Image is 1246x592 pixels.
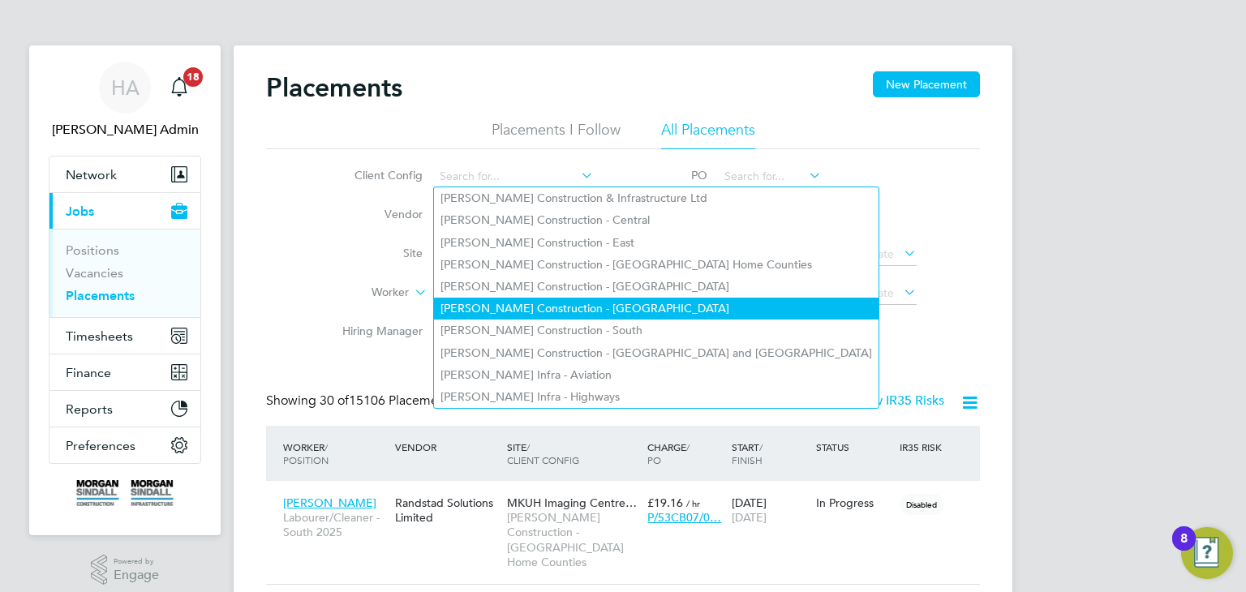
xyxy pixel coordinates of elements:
[434,187,879,209] li: [PERSON_NAME] Construction & Infrastructure Ltd
[114,568,159,582] span: Engage
[111,77,140,98] span: HA
[686,497,700,509] span: / hr
[66,328,133,344] span: Timesheets
[29,45,221,535] nav: Main navigation
[329,168,423,182] label: Client Config
[661,120,755,149] li: All Placements
[812,432,896,461] div: Status
[66,365,111,380] span: Finance
[279,487,980,500] a: [PERSON_NAME]Labourer/Cleaner - South 2025Randstad Solutions LimitedMKUH Imaging Centre…[PERSON_N...
[183,67,203,87] span: 18
[728,432,812,474] div: Start
[114,555,159,568] span: Powered by
[896,432,952,461] div: IR35 Risk
[873,71,980,97] button: New Placement
[320,393,349,409] span: 30 of
[266,71,402,104] h2: Placements
[434,320,879,341] li: [PERSON_NAME] Construction - South
[647,440,690,466] span: / PO
[1181,527,1233,579] button: Open Resource Center, 8 new notifications
[49,193,200,229] button: Jobs
[732,440,763,466] span: / Finish
[49,391,200,427] button: Reports
[266,393,458,410] div: Showing
[49,427,200,463] button: Preferences
[434,254,879,276] li: [PERSON_NAME] Construction - [GEOGRAPHIC_DATA] Home Counties
[503,432,643,474] div: Site
[647,510,721,525] span: P/53CB07/0…
[283,440,329,466] span: / Position
[434,298,879,320] li: [PERSON_NAME] Construction - [GEOGRAPHIC_DATA]
[49,318,200,354] button: Timesheets
[283,495,376,510] span: [PERSON_NAME]
[283,510,387,539] span: Labourer/Cleaner - South 2025
[719,165,822,188] input: Search for...
[163,62,195,114] a: 18
[66,204,94,219] span: Jobs
[492,120,621,149] li: Placements I Follow
[66,288,135,303] a: Placements
[816,495,892,510] div: In Progress
[91,555,160,586] a: Powered byEngage
[643,432,728,474] div: Charge
[900,494,943,515] span: Disabled
[49,480,201,506] a: Go to home page
[66,438,135,453] span: Preferences
[66,265,123,281] a: Vacancies
[434,232,879,254] li: [PERSON_NAME] Construction - East
[320,393,455,409] span: 15106 Placements
[329,324,423,338] label: Hiring Manager
[316,285,409,301] label: Worker
[1180,538,1188,560] div: 8
[507,440,579,466] span: / Client Config
[507,495,637,510] span: MKUH Imaging Centre…
[49,157,200,192] button: Network
[728,487,812,533] div: [DATE]
[329,207,423,221] label: Vendor
[49,229,200,317] div: Jobs
[49,62,201,139] a: HA[PERSON_NAME] Admin
[732,510,767,525] span: [DATE]
[66,167,117,182] span: Network
[391,487,503,533] div: Randstad Solutions Limited
[76,480,174,506] img: morgansindall-logo-retina.png
[279,432,391,474] div: Worker
[434,276,879,298] li: [PERSON_NAME] Construction - [GEOGRAPHIC_DATA]
[329,246,423,260] label: Site
[49,354,200,390] button: Finance
[434,165,594,188] input: Search for...
[434,342,879,364] li: [PERSON_NAME] Construction - [GEOGRAPHIC_DATA] and [GEOGRAPHIC_DATA]
[66,242,119,258] a: Positions
[647,495,683,510] span: £19.16
[434,209,879,231] li: [PERSON_NAME] Construction - Central
[507,510,639,569] span: [PERSON_NAME] Construction - [GEOGRAPHIC_DATA] Home Counties
[66,401,113,417] span: Reports
[634,168,707,182] label: PO
[49,120,201,139] span: Hays Admin
[391,432,503,461] div: Vendor
[434,386,879,408] li: [PERSON_NAME] Infra - Highways
[434,364,879,386] li: [PERSON_NAME] Infra - Aviation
